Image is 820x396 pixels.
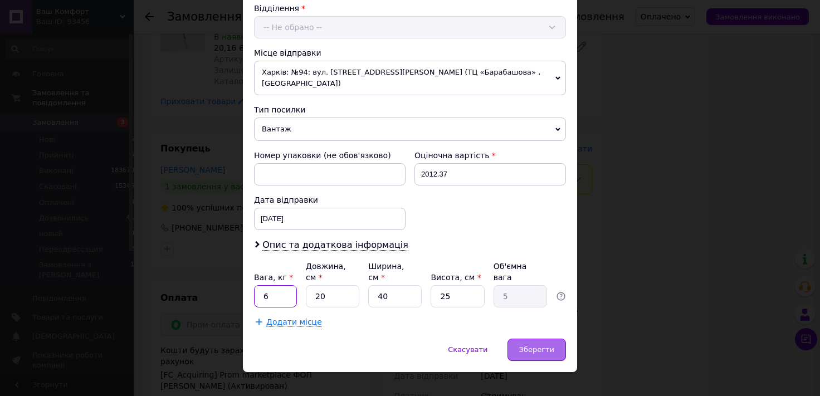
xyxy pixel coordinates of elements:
[254,48,321,57] span: Місце відправки
[494,261,547,283] div: Об'ємна вага
[414,150,566,161] div: Оціночна вартість
[306,262,346,282] label: Довжина, см
[448,345,487,354] span: Скасувати
[254,194,406,206] div: Дата відправки
[266,317,322,327] span: Додати місце
[368,262,404,282] label: Ширина, см
[431,273,481,282] label: Висота, см
[254,3,566,14] div: Відділення
[254,61,566,95] span: Харків: №94: вул. [STREET_ADDRESS][PERSON_NAME] (ТЦ «Барабашова» , [GEOGRAPHIC_DATA])
[254,118,566,141] span: Вантаж
[254,273,293,282] label: Вага, кг
[519,345,554,354] span: Зберегти
[254,150,406,161] div: Номер упаковки (не обов'язково)
[262,239,408,251] span: Опис та додаткова інформація
[254,105,305,114] span: Тип посилки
